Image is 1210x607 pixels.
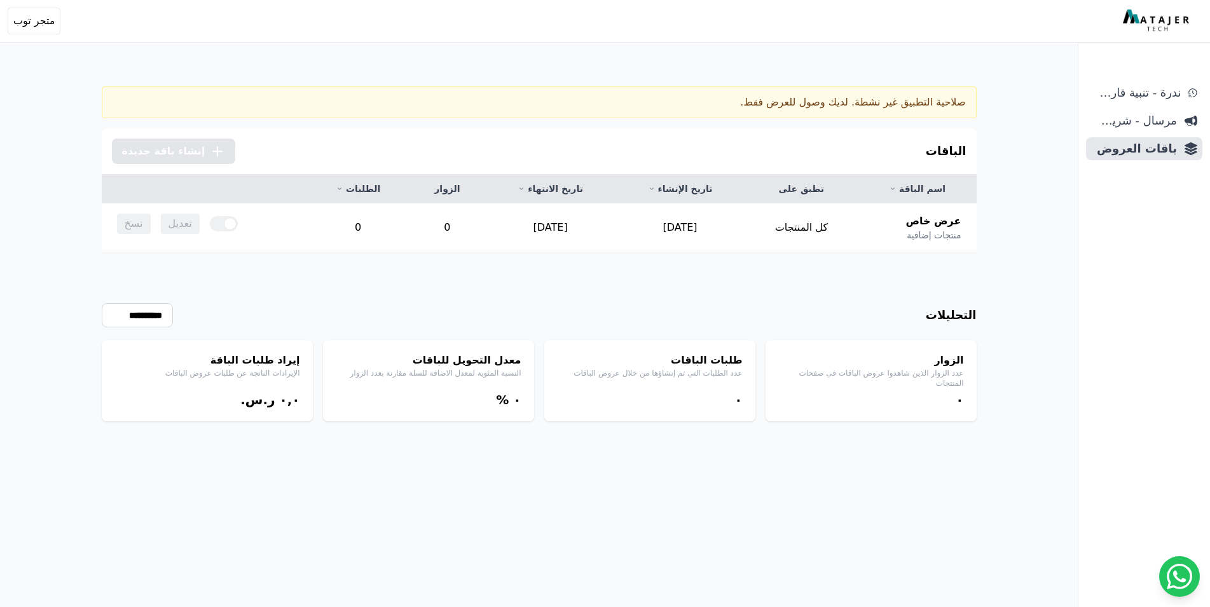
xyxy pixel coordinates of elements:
th: تطبق على [745,175,858,203]
a: الطلبات [322,182,394,195]
button: متجر توب [8,8,60,34]
td: 0 [307,203,409,252]
span: تعديل [161,214,200,234]
td: 0 [409,203,486,252]
h3: الباقات [926,142,966,160]
a: اسم الباقة [873,182,961,195]
img: MatajerTech Logo [1123,10,1192,32]
div: صلاحية التطبيق غير نشطة. لديك وصول للعرض فقط. [102,86,977,118]
span: منتجات إضافية [907,229,961,242]
span: ندرة - تنبية قارب علي النفاذ [1091,84,1181,102]
h4: إيراد طلبات الباقة [114,353,300,368]
th: الزوار [409,175,486,203]
button: إنشاء باقة جديدة [112,139,236,164]
span: باقات العروض [1091,140,1177,158]
p: النسبة المئوية لمعدل الاضافة للسلة مقارنة بعدد الزوار [336,368,521,378]
td: كل المنتجات [745,203,858,252]
span: نسخ [117,214,151,234]
span: % [496,392,509,407]
span: ر.س. [240,392,275,407]
span: متجر توب [13,13,55,29]
span: إنشاء باقة جديدة [122,144,205,159]
td: [DATE] [615,203,745,252]
div: ۰ [557,391,743,409]
bdi: ۰ [513,392,521,407]
a: تاريخ الانتهاء [500,182,600,195]
h4: طلبات الباقات [557,353,743,368]
div: ۰ [778,391,964,409]
span: مرسال - شريط دعاية [1091,112,1177,130]
p: الإيرادات الناتجة عن طلبات عروض الباقات [114,368,300,378]
bdi: ۰,۰ [279,392,299,407]
h3: التحليلات [926,306,977,324]
h4: الزوار [778,353,964,368]
td: [DATE] [485,203,615,252]
span: عرض خاص [905,214,961,229]
h4: معدل التحويل للباقات [336,353,521,368]
p: عدد الطلبات التي تم إنشاؤها من خلال عروض الباقات [557,368,743,378]
a: تاريخ الإنشاء [631,182,729,195]
p: عدد الزوار الذين شاهدوا عروض الباقات في صفحات المنتجات [778,368,964,388]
